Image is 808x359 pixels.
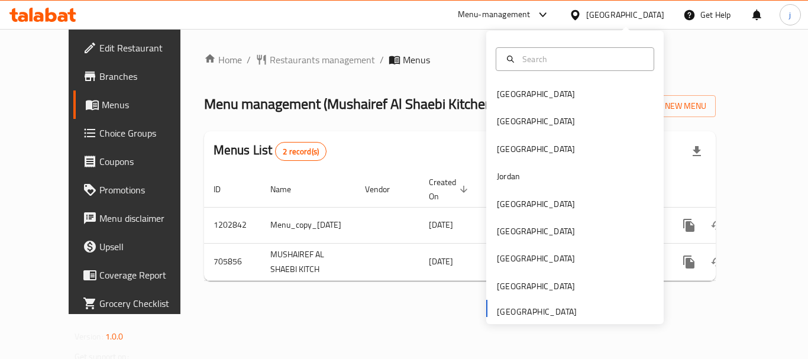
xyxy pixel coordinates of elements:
a: Edit Restaurant [73,34,203,62]
span: [DATE] [429,254,453,269]
span: Add New Menu [634,99,706,114]
span: Name [270,182,306,196]
span: [DATE] [429,217,453,232]
div: [GEOGRAPHIC_DATA] [497,143,575,156]
span: j [789,8,791,21]
div: Jordan [497,170,520,183]
span: Coupons [99,154,194,169]
div: [GEOGRAPHIC_DATA] [586,8,664,21]
div: [GEOGRAPHIC_DATA] [497,280,575,293]
div: Export file [683,137,711,166]
td: 705856 [204,243,261,280]
td: MUSHAIREF AL SHAEBI KITCH [261,243,355,280]
input: Search [518,53,647,66]
li: / [247,53,251,67]
th: Actions [665,172,798,208]
span: Menus [102,98,194,112]
button: Change Status [703,248,732,276]
a: Grocery Checklist [73,289,203,318]
td: Menu_copy_[DATE] [261,207,355,243]
div: [GEOGRAPHIC_DATA] [497,115,575,128]
a: Restaurants management [256,53,375,67]
span: Grocery Checklist [99,296,194,311]
span: ID [214,182,236,196]
span: Vendor [365,182,405,196]
span: 1.0.0 [105,329,124,344]
button: more [675,248,703,276]
button: more [675,211,703,240]
li: / [380,53,384,67]
a: Menu disclaimer [73,204,203,232]
span: Choice Groups [99,126,194,140]
div: Menu-management [458,8,531,22]
a: Menus [73,90,203,119]
div: [GEOGRAPHIC_DATA] [497,88,575,101]
span: Branches [99,69,194,83]
span: Restaurants management [270,53,375,67]
span: Menus [403,53,430,67]
button: Add New Menu [624,95,716,117]
div: [GEOGRAPHIC_DATA] [497,225,575,238]
button: Change Status [703,211,732,240]
span: Version: [75,329,104,344]
a: Coupons [73,147,203,176]
span: Created On [429,175,471,203]
span: Edit Restaurant [99,41,194,55]
td: 1202842 [204,207,261,243]
div: [GEOGRAPHIC_DATA] [497,252,575,265]
span: Menu management ( Mushairef Al Shaebi Kitchen & Restaurant ) [204,90,578,117]
span: 2 record(s) [276,146,326,157]
a: Upsell [73,232,203,261]
a: Choice Groups [73,119,203,147]
nav: breadcrumb [204,53,716,67]
a: Promotions [73,176,203,204]
a: Branches [73,62,203,90]
span: Coverage Report [99,268,194,282]
a: Home [204,53,242,67]
h2: Menus List [214,141,327,161]
span: Promotions [99,183,194,197]
span: Menu disclaimer [99,211,194,225]
span: Upsell [99,240,194,254]
a: Coverage Report [73,261,203,289]
div: [GEOGRAPHIC_DATA] [497,198,575,211]
table: enhanced table [204,172,798,281]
